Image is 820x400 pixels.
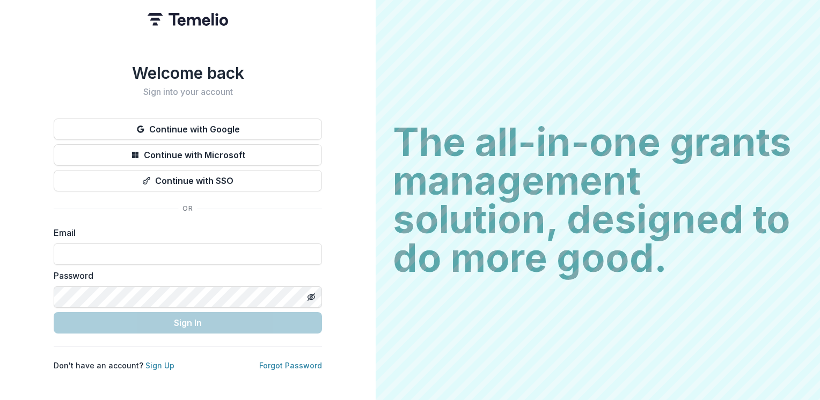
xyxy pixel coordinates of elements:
[54,226,316,239] label: Email
[259,361,322,370] a: Forgot Password
[145,361,174,370] a: Sign Up
[54,170,322,191] button: Continue with SSO
[148,13,228,26] img: Temelio
[303,288,320,306] button: Toggle password visibility
[54,63,322,83] h1: Welcome back
[54,360,174,371] p: Don't have an account?
[54,118,322,140] button: Continue with Google
[54,269,316,282] label: Password
[54,144,322,166] button: Continue with Microsoft
[54,87,322,97] h2: Sign into your account
[54,312,322,334] button: Sign In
